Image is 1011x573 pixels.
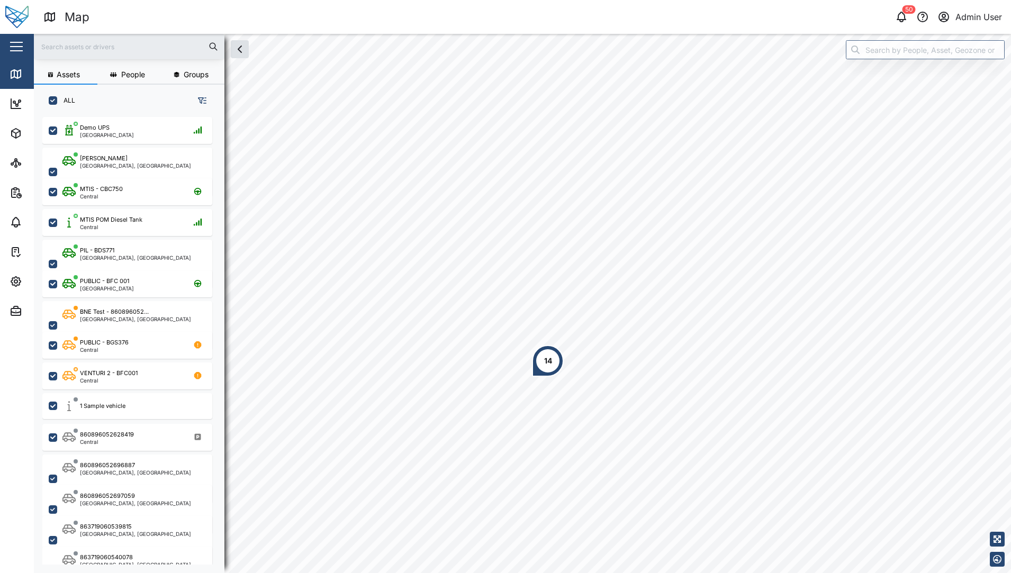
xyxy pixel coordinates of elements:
[80,132,134,138] div: [GEOGRAPHIC_DATA]
[80,531,191,536] div: [GEOGRAPHIC_DATA], [GEOGRAPHIC_DATA]
[34,34,1011,573] canvas: Map
[846,40,1005,59] input: Search by People, Asset, Geozone or Place
[28,216,60,228] div: Alarms
[80,123,110,132] div: Demo UPS
[40,39,218,54] input: Search assets or drivers
[80,338,129,347] div: PUBLIC - BGS376
[28,305,59,317] div: Admin
[42,113,224,565] div: grid
[80,562,191,567] div: [GEOGRAPHIC_DATA], [GEOGRAPHIC_DATA]
[80,439,134,444] div: Central
[80,492,135,501] div: 860896052697059
[80,286,134,291] div: [GEOGRAPHIC_DATA]
[902,5,916,14] div: 50
[544,355,552,367] div: 14
[28,128,60,139] div: Assets
[532,345,564,377] div: Map marker
[80,347,129,352] div: Central
[80,378,138,383] div: Central
[121,71,145,78] span: People
[57,71,80,78] span: Assets
[80,194,123,199] div: Central
[955,11,1002,24] div: Admin User
[80,316,191,322] div: [GEOGRAPHIC_DATA], [GEOGRAPHIC_DATA]
[80,224,142,230] div: Central
[80,277,129,286] div: PUBLIC - BFC 001
[80,369,138,378] div: VENTURI 2 - BFC001
[28,276,65,287] div: Settings
[80,501,191,506] div: [GEOGRAPHIC_DATA], [GEOGRAPHIC_DATA]
[80,215,142,224] div: MTIS POM Diesel Tank
[80,522,132,531] div: 863719060539815
[80,461,135,470] div: 860896052696887
[28,187,64,198] div: Reports
[184,71,209,78] span: Groups
[5,5,29,29] img: Main Logo
[80,430,134,439] div: 860896052628419
[80,255,191,260] div: [GEOGRAPHIC_DATA], [GEOGRAPHIC_DATA]
[80,163,191,168] div: [GEOGRAPHIC_DATA], [GEOGRAPHIC_DATA]
[28,98,75,110] div: Dashboard
[80,246,114,255] div: PIL - BDS771
[28,157,53,169] div: Sites
[80,470,191,475] div: [GEOGRAPHIC_DATA], [GEOGRAPHIC_DATA]
[28,68,51,80] div: Map
[80,402,125,411] div: 1 Sample vehicle
[936,10,1003,24] button: Admin User
[80,553,133,562] div: 863719060540078
[65,8,89,26] div: Map
[80,154,128,163] div: [PERSON_NAME]
[80,307,149,316] div: BNE Test - 860896052...
[57,96,75,105] label: ALL
[80,185,123,194] div: MTIS - CBC750
[28,246,57,258] div: Tasks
